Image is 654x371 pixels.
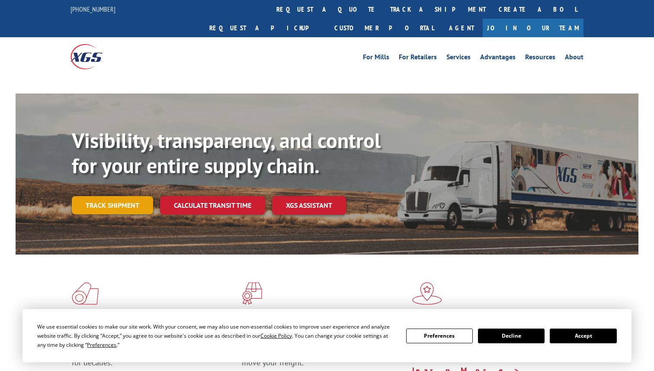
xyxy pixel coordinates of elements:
button: Decline [478,329,545,343]
a: [PHONE_NUMBER] [71,5,115,13]
a: Track shipment [72,196,153,214]
span: As an industry carrier of choice, XGS has brought innovation and dedication to flooring logistics... [72,337,235,368]
a: Customer Portal [328,19,440,37]
div: We use essential cookies to make our site work. With your consent, we may also use non-essential ... [37,322,395,349]
button: Accept [550,329,616,343]
img: xgs-icon-focused-on-flooring-red [242,282,262,305]
a: For Retailers [399,54,437,63]
a: Join Our Team [483,19,583,37]
div: Cookie Consent Prompt [22,309,632,362]
img: xgs-icon-total-supply-chain-intelligence-red [72,282,99,305]
img: xgs-icon-flagship-distribution-model-red [412,282,442,305]
button: Preferences [406,329,473,343]
span: Cookie Policy [260,332,292,339]
a: For Mills [363,54,389,63]
a: About [565,54,583,63]
span: Preferences [87,341,116,348]
a: Resources [525,54,555,63]
a: Advantages [480,54,516,63]
a: Request a pickup [203,19,328,37]
a: XGS ASSISTANT [272,196,346,215]
a: Services [446,54,471,63]
b: Visibility, transparency, and control for your entire supply chain. [72,127,381,179]
a: Calculate transit time [160,196,265,215]
a: Agent [440,19,483,37]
